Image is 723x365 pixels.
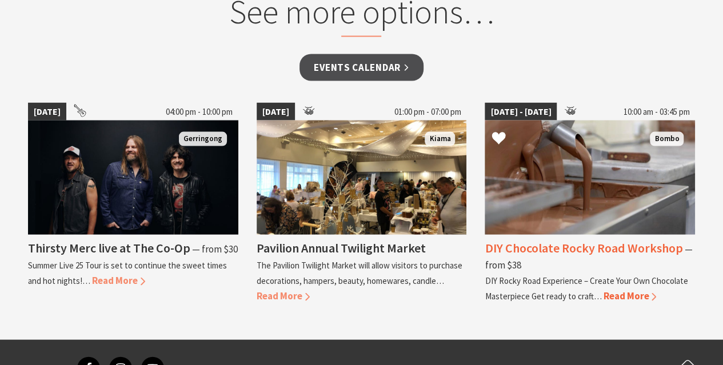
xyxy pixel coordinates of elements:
span: [DATE] [257,102,295,121]
p: DIY Rocky Road Experience – Create Your Own Chocolate Masterpiece Get ready to craft… [485,275,688,301]
span: Read More [603,289,656,302]
a: Events Calendar [299,54,424,81]
h4: Thirsty Merc live at The Co-Op [28,239,190,255]
button: Click to Favourite DIY Chocolate Rocky Road Workshop [480,119,517,158]
img: Band photo [28,120,238,234]
span: 04:00 pm - 10:00 pm [160,102,238,121]
span: Read More [257,289,310,302]
p: Summer Live 25 Tour is set to continue the sweet times and hot nights!… [28,259,227,286]
img: Xmas Market [257,120,467,234]
span: Kiama [425,131,455,146]
span: 10:00 am - 03:45 pm [617,102,695,121]
span: [DATE] - [DATE] [485,102,557,121]
span: Bombo [650,131,684,146]
span: ⁠— from $38 [485,242,692,270]
a: [DATE] - [DATE] 10:00 am - 03:45 pm Chocolate Production. The Treat Factory Bombo DIY Chocolate R... [485,102,695,303]
span: Read More [92,274,145,286]
img: Chocolate Production. The Treat Factory [485,120,695,234]
span: [DATE] [28,102,66,121]
a: [DATE] 04:00 pm - 10:00 pm Band photo Gerringong Thirsty Merc live at The Co-Op ⁠— from $30 Summe... [28,102,238,303]
h4: Pavilion Annual Twilight Market [257,239,426,255]
span: Gerringong [179,131,227,146]
h4: DIY Chocolate Rocky Road Workshop [485,239,682,255]
a: [DATE] 01:00 pm - 07:00 pm Xmas Market Kiama Pavilion Annual Twilight Market The Pavilion Twiligh... [257,102,467,303]
span: ⁠— from $30 [192,242,238,255]
span: 01:00 pm - 07:00 pm [388,102,466,121]
p: The Pavilion Twilight Market will allow visitors to purchase decorations, hampers, beauty, homewa... [257,259,462,286]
